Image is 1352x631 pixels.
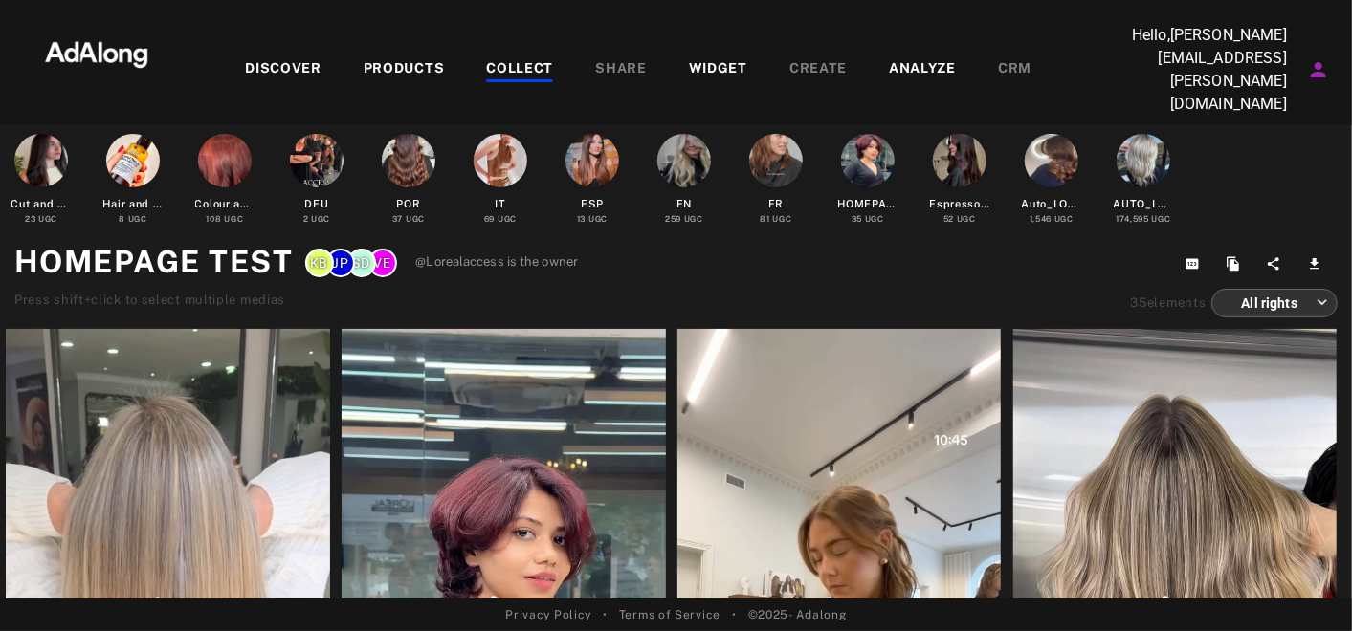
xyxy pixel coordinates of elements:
span: 8 [119,214,125,224]
span: 35 [852,214,862,224]
div: UGC [392,213,425,226]
div: UGC [577,213,608,226]
button: Download [1297,250,1339,277]
span: 52 [943,214,954,224]
div: Jade.P [326,249,355,277]
div: DISCOVER [245,58,321,81]
div: COLLECT [486,58,553,81]
div: UGC [484,213,517,226]
div: AUTO_LOREAL_PRO [1114,196,1174,212]
div: EN [676,196,692,212]
div: UGC [665,213,703,226]
div: Espresso Brunette [930,196,990,212]
div: Colour and Lightening [195,196,255,212]
span: 108 [207,214,222,224]
span: 37 [392,214,403,224]
a: Privacy Policy [505,606,591,623]
div: HOMEPAGE TEST [838,196,898,212]
div: Hair and Scalp Care [103,196,164,212]
div: POR [396,196,420,212]
div: CRM [998,58,1031,81]
span: 35 [1131,295,1147,310]
div: UGC [207,213,244,226]
span: @Lorealaccess is the owner [416,252,579,272]
button: Copy collection ID [1175,250,1216,277]
div: SHARE [595,58,647,81]
div: Valery.E [368,249,397,277]
span: 1,546 [1030,214,1053,224]
div: UGC [119,213,147,226]
span: 69 [484,214,495,224]
div: UGC [1116,213,1171,226]
div: UGC [943,213,976,226]
div: UGC [852,213,884,226]
span: • [603,606,608,623]
div: Widget de chat [1256,539,1352,631]
div: ESP [581,196,603,212]
div: Press shift+click to select multiple medias [14,291,578,310]
div: Cut and Style [11,196,72,212]
div: Solene.D [347,249,376,277]
span: © 2025 - Adalong [748,606,847,623]
div: WIDGET [689,58,747,81]
p: Hello, [PERSON_NAME][EMAIL_ADDRESS][PERSON_NAME][DOMAIN_NAME] [1096,24,1287,116]
iframe: Chat Widget [1256,539,1352,631]
div: Khadija.B [305,249,334,277]
div: All rights [1229,277,1328,328]
div: PRODUCTS [364,58,445,81]
span: 259 [665,214,681,224]
a: Terms of Service [619,606,720,623]
span: 13 [577,214,586,224]
img: 63233d7d88ed69de3c212112c67096b6.png [12,24,181,81]
div: DEU [304,196,328,212]
span: • [732,606,737,623]
button: Duplicate collection [1216,250,1257,277]
div: FR [768,196,784,212]
div: UGC [25,213,57,226]
div: elements [1131,294,1207,313]
div: UGC [1030,213,1074,226]
div: CREATE [789,58,847,81]
h1: HOMEPAGE TEST [14,239,294,285]
button: Account settings [1302,54,1335,86]
span: 174,595 [1116,214,1149,224]
div: UGC [303,213,331,226]
span: 81 [760,214,769,224]
div: Auto_LOREAL_PRO_Agreed_Linked [1022,196,1082,212]
div: UGC [760,213,791,226]
span: 23 [25,214,35,224]
div: ANALYZE [889,58,956,81]
div: IT [495,196,505,212]
button: Share [1256,250,1297,277]
span: 2 [303,214,309,224]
